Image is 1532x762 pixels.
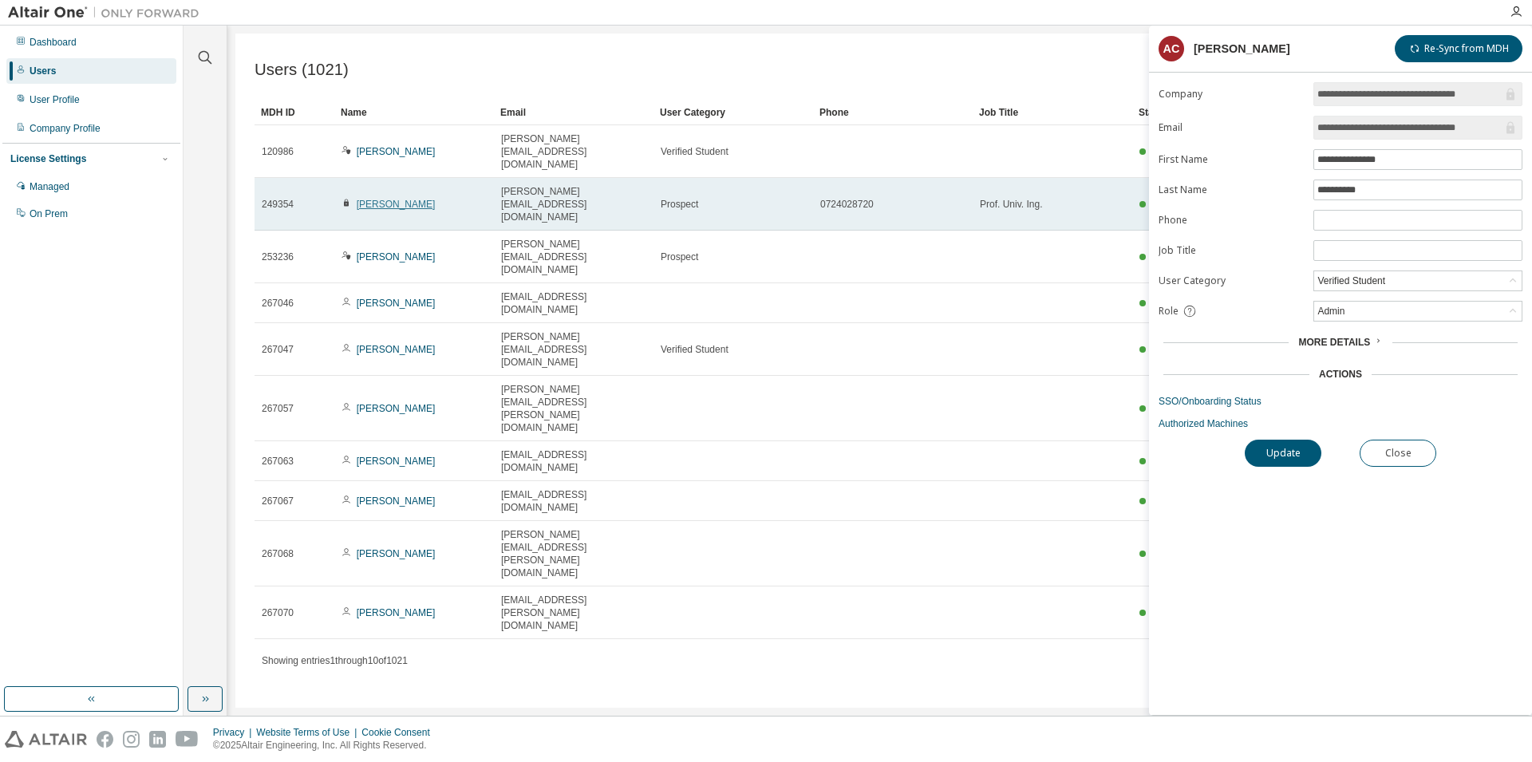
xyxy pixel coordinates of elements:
[501,132,646,171] span: [PERSON_NAME][EMAIL_ADDRESS][DOMAIN_NAME]
[357,298,436,309] a: [PERSON_NAME]
[501,594,646,632] span: [EMAIL_ADDRESS][PERSON_NAME][DOMAIN_NAME]
[176,731,199,748] img: youtube.svg
[501,448,646,474] span: [EMAIL_ADDRESS][DOMAIN_NAME]
[1298,337,1370,348] span: More Details
[500,100,647,125] div: Email
[661,251,698,263] span: Prospect
[661,343,728,356] span: Verified Student
[262,145,294,158] span: 120986
[341,100,488,125] div: Name
[660,100,807,125] div: User Category
[30,36,77,49] div: Dashboard
[501,290,646,316] span: [EMAIL_ADDRESS][DOMAIN_NAME]
[213,726,256,739] div: Privacy
[262,495,294,507] span: 267067
[1159,184,1304,196] label: Last Name
[123,731,140,748] img: instagram.svg
[357,251,436,263] a: [PERSON_NAME]
[255,61,349,79] span: Users (1021)
[1159,36,1184,61] div: AC
[1159,214,1304,227] label: Phone
[30,207,68,220] div: On Prem
[262,402,294,415] span: 267057
[357,607,436,618] a: [PERSON_NAME]
[262,198,294,211] span: 249354
[149,731,166,748] img: linkedin.svg
[97,731,113,748] img: facebook.svg
[1159,274,1304,287] label: User Category
[501,383,646,434] span: [PERSON_NAME][EMAIL_ADDRESS][PERSON_NAME][DOMAIN_NAME]
[262,251,294,263] span: 253236
[357,495,436,507] a: [PERSON_NAME]
[357,403,436,414] a: [PERSON_NAME]
[262,547,294,560] span: 267068
[1159,395,1522,408] a: SSO/Onboarding Status
[8,5,207,21] img: Altair One
[1159,417,1522,430] a: Authorized Machines
[1245,440,1321,467] button: Update
[256,726,361,739] div: Website Terms of Use
[30,93,80,106] div: User Profile
[357,456,436,467] a: [PERSON_NAME]
[361,726,439,739] div: Cookie Consent
[30,122,101,135] div: Company Profile
[1159,153,1304,166] label: First Name
[1159,121,1304,134] label: Email
[661,198,698,211] span: Prospect
[1319,368,1362,381] div: Actions
[262,455,294,468] span: 267063
[819,100,966,125] div: Phone
[1395,35,1522,62] button: Re-Sync from MDH
[1159,305,1179,318] span: Role
[261,100,328,125] div: MDH ID
[501,330,646,369] span: [PERSON_NAME][EMAIL_ADDRESS][DOMAIN_NAME]
[262,606,294,619] span: 267070
[1139,100,1409,125] div: Status
[262,297,294,310] span: 267046
[213,739,440,752] p: © 2025 Altair Engineering, Inc. All Rights Reserved.
[10,152,86,165] div: License Settings
[357,548,436,559] a: [PERSON_NAME]
[5,731,87,748] img: altair_logo.svg
[357,199,436,210] a: [PERSON_NAME]
[1159,244,1304,257] label: Job Title
[1315,302,1347,320] div: Admin
[262,655,408,666] span: Showing entries 1 through 10 of 1021
[501,528,646,579] span: [PERSON_NAME][EMAIL_ADDRESS][PERSON_NAME][DOMAIN_NAME]
[1159,88,1304,101] label: Company
[661,145,728,158] span: Verified Student
[820,198,874,211] span: 0724028720
[979,100,1126,125] div: Job Title
[357,146,436,157] a: [PERSON_NAME]
[501,238,646,276] span: [PERSON_NAME][EMAIL_ADDRESS][DOMAIN_NAME]
[1314,271,1522,290] div: Verified Student
[1315,272,1388,290] div: Verified Student
[1360,440,1436,467] button: Close
[357,344,436,355] a: [PERSON_NAME]
[980,198,1042,211] span: Prof. Univ. Ing.
[1314,302,1522,321] div: Admin
[30,180,69,193] div: Managed
[30,65,56,77] div: Users
[501,488,646,514] span: [EMAIL_ADDRESS][DOMAIN_NAME]
[262,343,294,356] span: 267047
[501,185,646,223] span: [PERSON_NAME][EMAIL_ADDRESS][DOMAIN_NAME]
[1194,42,1290,55] div: [PERSON_NAME]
